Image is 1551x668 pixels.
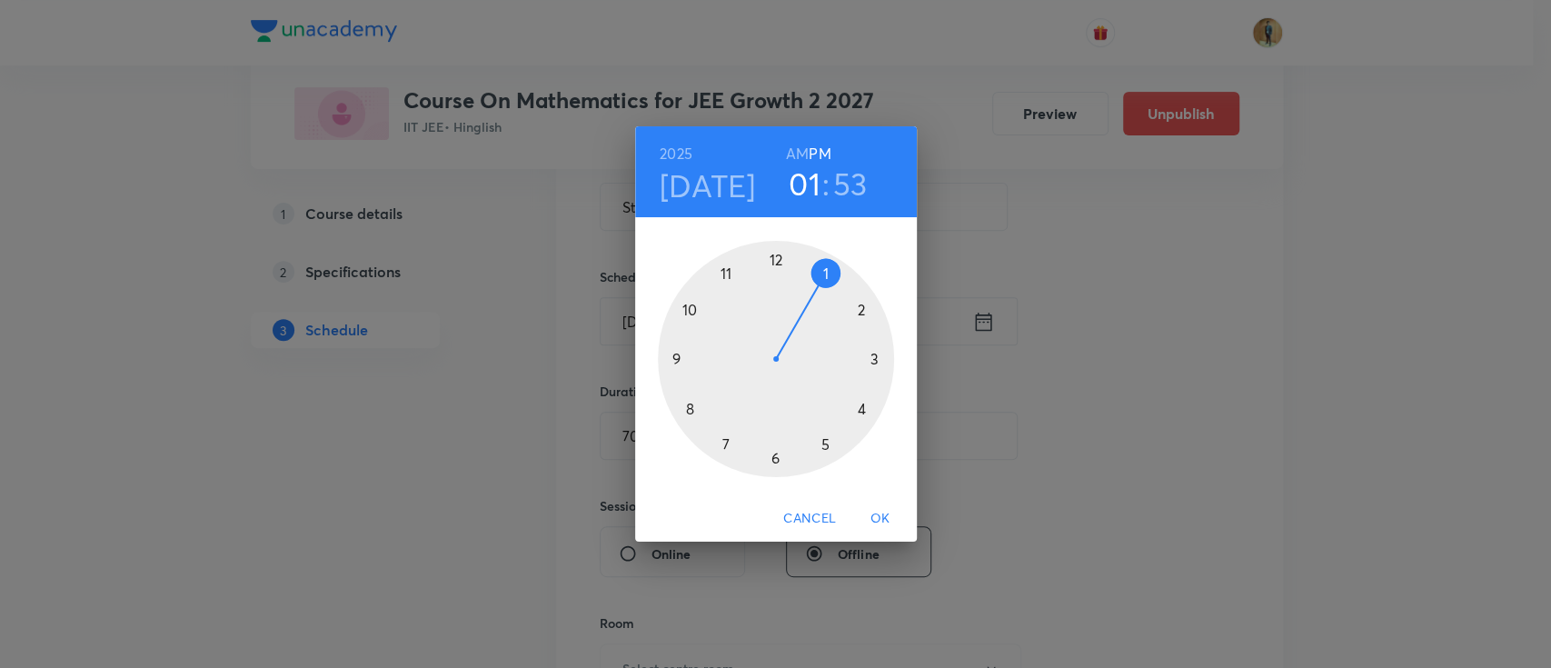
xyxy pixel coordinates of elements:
span: OK [859,507,902,530]
h3: : [822,165,830,203]
button: Cancel [776,502,843,535]
button: [DATE] [660,166,756,204]
button: 53 [833,165,868,203]
button: 01 [789,165,820,203]
button: PM [809,141,830,166]
button: OK [851,502,910,535]
button: AM [786,141,809,166]
span: Cancel [783,507,836,530]
button: 2025 [660,141,692,166]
